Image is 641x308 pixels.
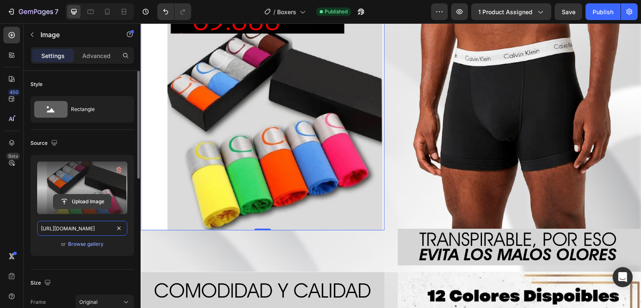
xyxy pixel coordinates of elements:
[613,267,633,287] div: Open Intercom Messenger
[82,51,111,60] p: Advanced
[273,8,275,16] span: /
[55,7,58,17] p: 7
[30,81,43,88] div: Style
[30,278,53,289] div: Size
[325,8,348,15] span: Published
[40,30,111,40] p: Image
[68,240,103,248] div: Browse gallery
[61,239,66,249] span: or
[277,8,296,16] span: Boxers
[8,89,20,96] div: 450
[478,8,532,16] span: 1 product assigned
[68,240,104,248] button: Browse gallery
[41,51,65,60] p: Settings
[157,3,191,20] div: Undo/Redo
[555,3,582,20] button: Save
[593,8,613,16] div: Publish
[37,221,127,236] input: https://example.com/image.jpg
[3,3,62,20] button: 7
[79,298,98,306] span: Original
[71,100,122,119] div: Rectangle
[471,3,551,20] button: 1 product assigned
[6,153,20,159] div: Beta
[53,194,111,209] button: Upload Image
[141,23,641,308] iframe: Design area
[30,138,59,149] div: Source
[585,3,621,20] button: Publish
[562,8,575,15] span: Save
[30,298,46,306] label: Frame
